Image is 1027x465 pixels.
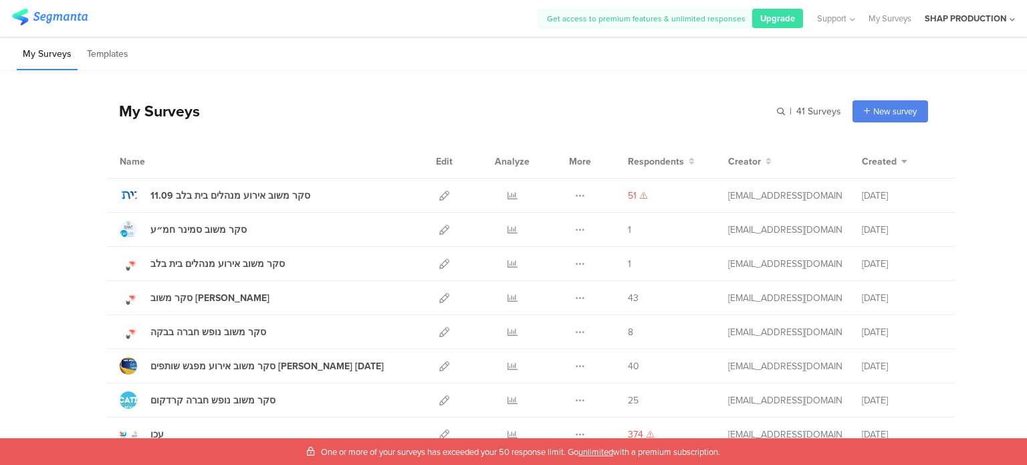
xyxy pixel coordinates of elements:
[728,325,842,339] div: shapievents@gmail.com
[862,155,897,169] span: Created
[728,393,842,407] div: shapievents@gmail.com
[17,39,78,70] li: My Surveys
[628,393,639,407] span: 25
[873,105,917,118] span: New survey
[628,325,633,339] span: 8
[120,357,384,375] a: סקר משוב אירוע מפגש שותפים [PERSON_NAME] [DATE]
[628,223,631,237] span: 1
[150,291,269,305] div: סקר משוב בצלאל
[862,393,942,407] div: [DATE]
[150,189,310,203] div: 11.09 סקר משוב אירוע מנהלים בית בלב
[120,391,275,409] a: סקר משוב נופש חברה קרדקום
[862,325,942,339] div: [DATE]
[106,100,200,122] div: My Surveys
[628,155,684,169] span: Respondents
[12,9,88,25] img: segmanta logo
[120,289,269,306] a: סקר משוב [PERSON_NAME]
[81,39,134,70] li: Templates
[120,255,285,272] a: סקר משוב אירוע מנהלים בית בלב
[862,223,942,237] div: [DATE]
[430,145,459,178] div: Edit
[862,257,942,271] div: [DATE]
[120,323,266,341] a: סקר משוב נופש חברה בבקה
[120,187,310,204] a: 11.09 סקר משוב אירוע מנהלים בית בלב
[862,155,907,169] button: Created
[728,428,842,442] div: shapievents@gmail.com
[760,12,795,25] span: Upgrade
[150,223,247,237] div: סקר משוב סמינר חמ״ע
[862,291,942,305] div: [DATE]
[150,325,266,339] div: סקר משוב נופש חברה בבקה
[578,446,613,458] span: unlimited
[150,257,285,271] div: סקר משוב אירוע מנהלים בית בלב
[728,223,842,237] div: shapievents@gmail.com
[628,291,639,305] span: 43
[862,189,942,203] div: [DATE]
[150,393,275,407] div: סקר משוב נופש חברה קרדקום
[796,104,841,118] span: 41 Surveys
[547,13,746,25] span: Get access to premium features & unlimited responses
[628,428,643,442] span: 374
[150,428,164,442] div: עכו
[728,155,761,169] span: Creator
[728,291,842,305] div: shapievents@gmail.com
[628,359,639,373] span: 40
[628,189,637,203] span: 51
[566,145,594,178] div: More
[628,155,695,169] button: Respondents
[862,359,942,373] div: [DATE]
[492,145,532,178] div: Analyze
[120,221,247,238] a: סקר משוב סמינר חמ״ע
[120,155,200,169] div: Name
[862,428,942,442] div: [DATE]
[728,257,842,271] div: shapievents@gmail.com
[321,446,720,458] span: One or more of your surveys has exceeded your 50 response limit. Go with a premium subscription.
[728,189,842,203] div: shapievents@gmail.com
[728,359,842,373] div: shapievents@gmail.com
[150,359,384,373] div: סקר משוב אירוע מפגש שותפים גושן 11.06.25
[788,104,794,118] span: |
[925,12,1006,25] div: SHAP PRODUCTION
[728,155,772,169] button: Creator
[628,257,631,271] span: 1
[120,426,164,443] a: עכו
[817,12,846,25] span: Support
